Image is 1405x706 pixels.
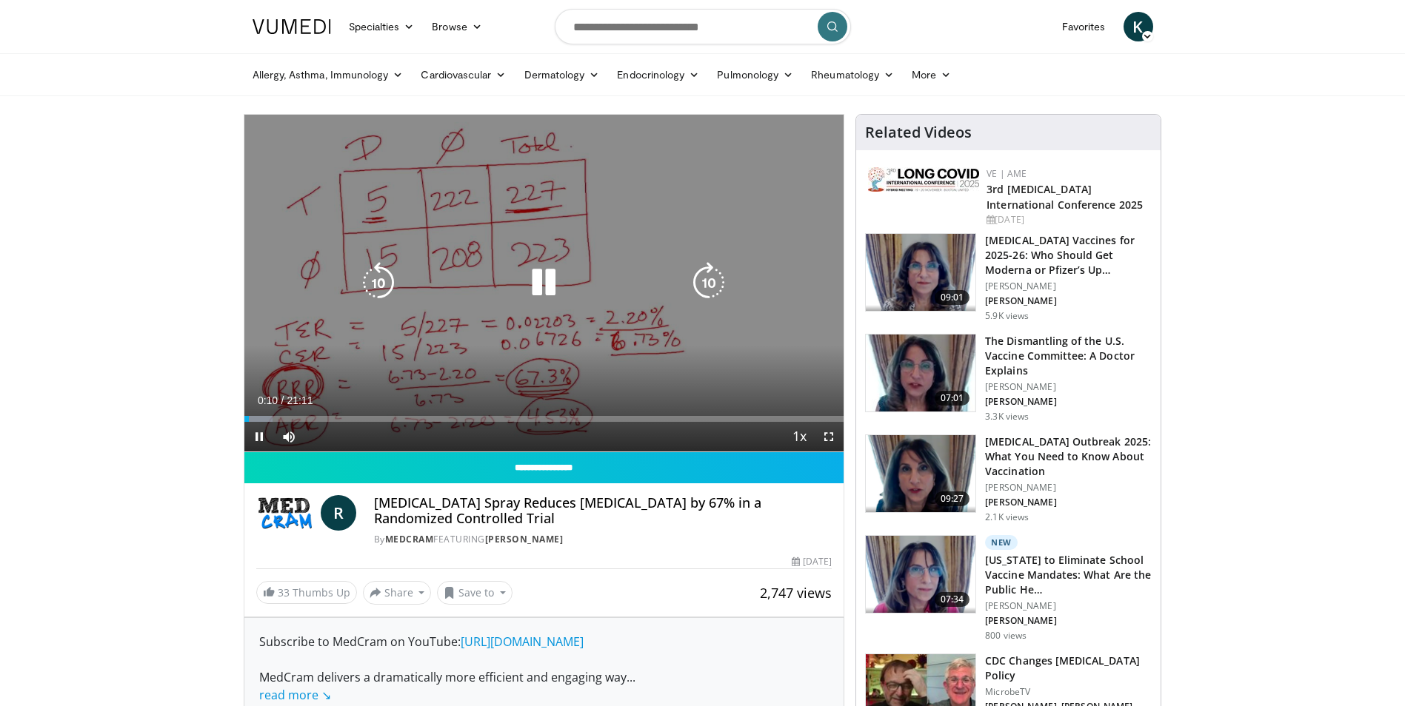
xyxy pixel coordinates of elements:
a: Endocrinology [608,60,708,90]
button: Playback Rate [784,422,814,451]
p: [PERSON_NAME] [985,396,1152,408]
video-js: Video Player [244,115,844,452]
div: Progress Bar [244,416,844,422]
div: [DATE] [792,555,832,568]
h4: Related Videos [865,124,972,141]
a: R [321,495,356,531]
img: 058664c7-5669-4641-9410-88c3054492ce.png.150x105_q85_crop-smart_upscale.png [866,435,975,512]
a: [URL][DOMAIN_NAME] [461,633,584,650]
button: Share [363,581,432,605]
a: Specialties [340,12,424,41]
button: Fullscreen [814,422,844,451]
a: [PERSON_NAME] [485,533,564,545]
p: 2.1K views [985,511,1029,523]
div: By FEATURING [374,533,832,546]
span: 21:11 [287,394,313,406]
a: 07:34 New [US_STATE] to Eliminate School Vaccine Mandates: What Are the Public He… [PERSON_NAME] ... [865,535,1152,642]
a: 07:01 The Dismantling of the U.S. Vaccine Committee: A Doctor Explains [PERSON_NAME] [PERSON_NAME... [865,334,1152,423]
span: 0:10 [258,394,278,406]
a: More [903,60,960,90]
p: [PERSON_NAME] [985,280,1152,292]
a: 3rd [MEDICAL_DATA] International Conference 2025 [987,182,1143,212]
a: 09:27 [MEDICAL_DATA] Outbreak 2025: What You Need to Know About Vaccination [PERSON_NAME] [PERSON... [865,434,1152,523]
p: [PERSON_NAME] [985,381,1152,393]
span: 09:27 [935,491,970,506]
div: [DATE] [987,213,1149,226]
a: read more ↘ [259,687,331,703]
span: 07:01 [935,391,970,406]
a: Cardiovascular [412,60,515,90]
p: [PERSON_NAME] [985,615,1152,627]
p: [PERSON_NAME] [985,600,1152,612]
p: 3.3K views [985,411,1029,423]
h3: [MEDICAL_DATA] Outbreak 2025: What You Need to Know About Vaccination [985,434,1152,479]
span: ... [259,669,635,703]
img: bf90d3d8-5314-48e2-9a88-53bc2fed6b7a.150x105_q85_crop-smart_upscale.jpg [866,334,975,411]
img: MedCram [256,495,315,531]
a: Rheumatology [802,60,903,90]
a: MedCram [385,533,434,545]
button: Save to [437,581,513,605]
span: 2,747 views [760,584,832,602]
div: Subscribe to MedCram on YouTube: MedCram delivers a dramatically more efficient and engaging way [259,633,830,704]
span: 09:01 [935,290,970,305]
span: 33 [278,585,290,599]
h3: CDC Changes [MEDICAL_DATA] Policy [985,653,1152,683]
button: Pause [244,422,274,451]
button: Mute [274,422,304,451]
img: 4e370bb1-17f0-4657-a42f-9b995da70d2f.png.150x105_q85_crop-smart_upscale.png [866,234,975,311]
p: [PERSON_NAME] [985,295,1152,307]
a: K [1124,12,1153,41]
p: [PERSON_NAME] [985,482,1152,494]
p: 5.9K views [985,310,1029,322]
h3: [MEDICAL_DATA] Vaccines for 2025-26: Who Should Get Moderna or Pfizer’s Up… [985,233,1152,278]
a: Pulmonology [708,60,802,90]
span: / [281,394,284,406]
a: Allergy, Asthma, Immunology [244,60,413,90]
img: a2792a71-925c-4fc2-b8ef-8d1b21aec2f7.png.150x105_q85_autocrop_double_scale_upscale_version-0.2.jpg [868,167,979,192]
a: Favorites [1053,12,1115,41]
p: MicrobeTV [985,686,1152,698]
h3: The Dismantling of the U.S. Vaccine Committee: A Doctor Explains [985,334,1152,378]
input: Search topics, interventions [555,9,851,44]
h3: [US_STATE] to Eliminate School Vaccine Mandates: What Are the Public He… [985,553,1152,597]
a: VE | AME [987,167,1027,180]
h4: [MEDICAL_DATA] Spray Reduces [MEDICAL_DATA] by 67% in a Randomized Controlled Trial [374,495,832,527]
img: f91db653-cf0b-4132-a976-682875a59ce6.png.150x105_q85_crop-smart_upscale.png [866,536,975,613]
span: 07:34 [935,592,970,607]
p: [PERSON_NAME] [985,497,1152,508]
p: New [985,535,1018,550]
img: VuMedi Logo [253,19,331,34]
p: 800 views [985,630,1027,642]
a: 33 Thumbs Up [256,581,357,604]
a: 09:01 [MEDICAL_DATA] Vaccines for 2025-26: Who Should Get Moderna or Pfizer’s Up… [PERSON_NAME] [... [865,233,1152,322]
a: Browse [423,12,491,41]
a: Dermatology [515,60,609,90]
